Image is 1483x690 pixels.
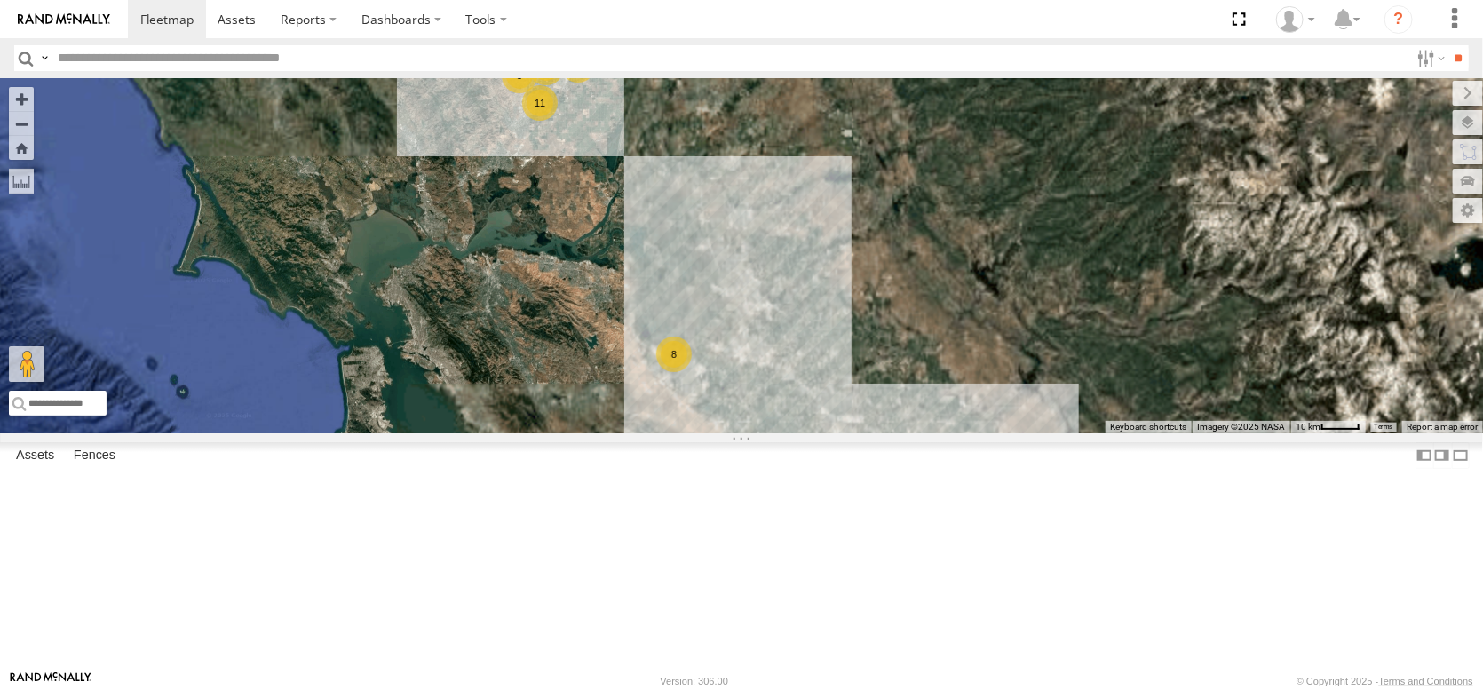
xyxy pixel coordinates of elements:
[1297,676,1473,686] div: © Copyright 2025 -
[1453,198,1483,223] label: Map Settings
[1270,6,1321,33] div: Dennis Braga
[1375,424,1393,431] a: Terms (opens in new tab)
[9,346,44,382] button: Drag Pegman onto the map to open Street View
[656,337,692,372] div: 8
[1197,422,1285,432] span: Imagery ©2025 NASA
[37,45,52,71] label: Search Query
[1407,422,1478,432] a: Report a map error
[9,111,34,136] button: Zoom out
[1290,421,1366,433] button: Map Scale: 10 km per 41 pixels
[1452,442,1470,468] label: Hide Summary Table
[10,672,91,690] a: Visit our Website
[1110,421,1186,433] button: Keyboard shortcuts
[9,169,34,194] label: Measure
[7,443,63,468] label: Assets
[1379,676,1473,686] a: Terms and Conditions
[1384,5,1413,34] i: ?
[9,87,34,111] button: Zoom in
[1410,45,1448,71] label: Search Filter Options
[65,443,124,468] label: Fences
[18,13,110,26] img: rand-logo.svg
[9,136,34,160] button: Zoom Home
[661,676,728,686] div: Version: 306.00
[522,85,558,121] div: 11
[1296,422,1320,432] span: 10 km
[1416,442,1433,468] label: Dock Summary Table to the Left
[1433,442,1451,468] label: Dock Summary Table to the Right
